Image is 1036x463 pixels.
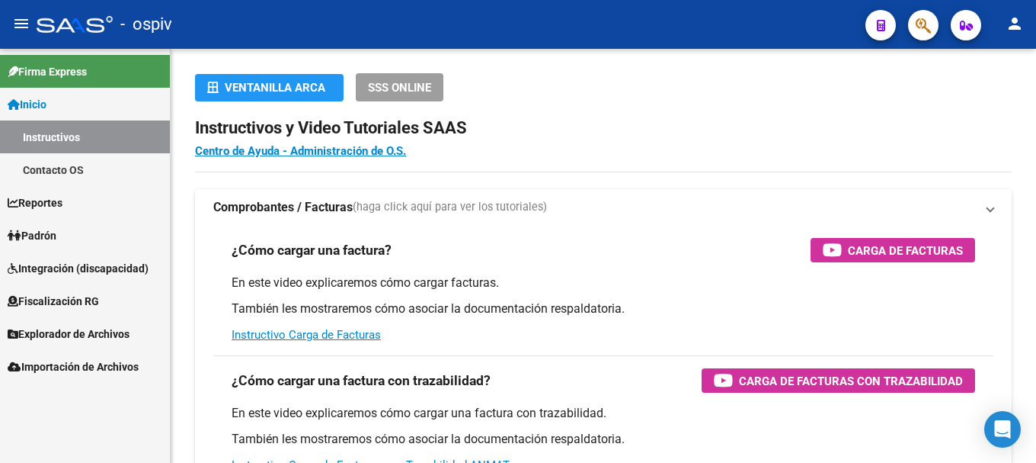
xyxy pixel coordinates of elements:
[8,359,139,375] span: Importación de Archivos
[353,199,547,216] span: (haga click aquí para ver los tutoriales)
[984,411,1021,448] div: Open Intercom Messenger
[232,301,975,317] p: También les mostraremos cómo asociar la documentación respaldatoria.
[368,81,431,95] span: SSS ONLINE
[356,73,443,101] button: SSS ONLINE
[8,260,149,277] span: Integración (discapacidad)
[232,240,392,261] h3: ¿Cómo cargar una factura?
[8,63,87,80] span: Firma Express
[848,241,963,260] span: Carga de Facturas
[195,114,1012,143] h2: Instructivos y Video Tutoriales SAAS
[232,328,381,342] a: Instructivo Carga de Facturas
[232,405,975,422] p: En este video explicaremos cómo cargar una factura con trazabilidad.
[232,275,975,291] p: En este video explicaremos cómo cargar facturas.
[8,293,99,310] span: Fiscalización RG
[811,238,975,262] button: Carga de Facturas
[8,195,62,211] span: Reportes
[1006,14,1024,33] mat-icon: person
[8,227,56,244] span: Padrón
[739,371,963,391] span: Carga de Facturas con Trazabilidad
[232,431,975,448] p: También les mostraremos cómo asociar la documentación respaldatoria.
[195,74,344,101] button: Ventanilla ARCA
[213,199,353,216] strong: Comprobantes / Facturas
[195,144,406,158] a: Centro de Ayuda - Administración de O.S.
[195,189,1012,226] mat-expansion-panel-header: Comprobantes / Facturas(haga click aquí para ver los tutoriales)
[8,326,129,342] span: Explorador de Archivos
[702,368,975,393] button: Carga de Facturas con Trazabilidad
[120,8,172,41] span: - ospiv
[12,14,30,33] mat-icon: menu
[232,370,491,391] h3: ¿Cómo cargar una factura con trazabilidad?
[8,96,46,113] span: Inicio
[207,74,331,101] div: Ventanilla ARCA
